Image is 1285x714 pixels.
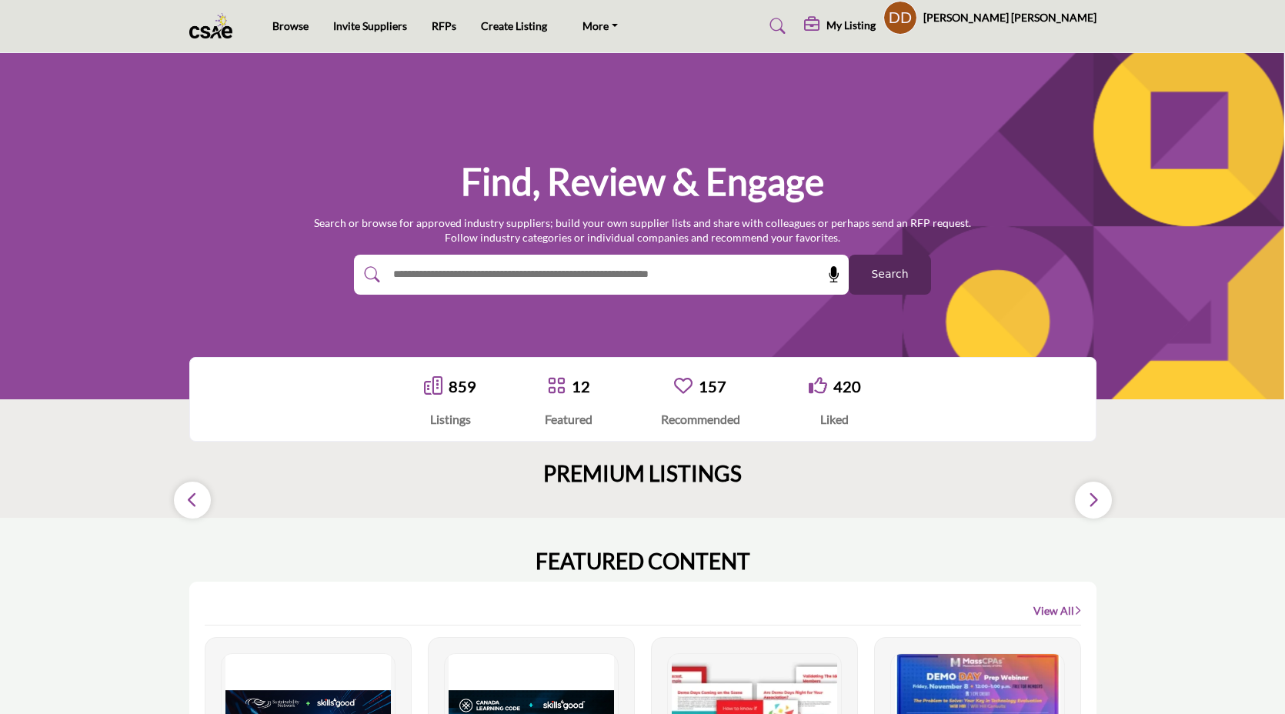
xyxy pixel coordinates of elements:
h5: My Listing [826,18,876,32]
div: Liked [809,410,861,429]
span: Search [871,266,908,282]
p: Search or browse for approved industry suppliers; build your own supplier lists and share with co... [314,215,971,245]
h2: PREMIUM LISTINGS [543,461,742,487]
a: 157 [699,377,726,395]
a: 859 [449,377,476,395]
a: Create Listing [481,19,547,32]
h5: [PERSON_NAME] [PERSON_NAME] [923,10,1096,25]
h2: FEATURED CONTENT [536,549,750,575]
i: Go to Liked [809,376,827,395]
a: View All [1033,603,1081,619]
img: Site Logo [189,13,241,38]
a: 420 [833,377,861,395]
button: Search [849,255,931,295]
button: Show hide supplier dropdown [883,1,917,35]
div: Listings [424,410,476,429]
div: Featured [545,410,592,429]
a: Go to Featured [547,376,566,397]
a: Invite Suppliers [333,19,407,32]
div: My Listing [804,17,876,35]
h1: Find, Review & Engage [461,158,824,205]
a: 12 [572,377,590,395]
a: Browse [272,19,309,32]
div: Recommended [661,410,740,429]
a: Search [755,14,796,38]
a: RFPs [432,19,456,32]
a: Go to Recommended [674,376,693,397]
a: More [572,15,629,37]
